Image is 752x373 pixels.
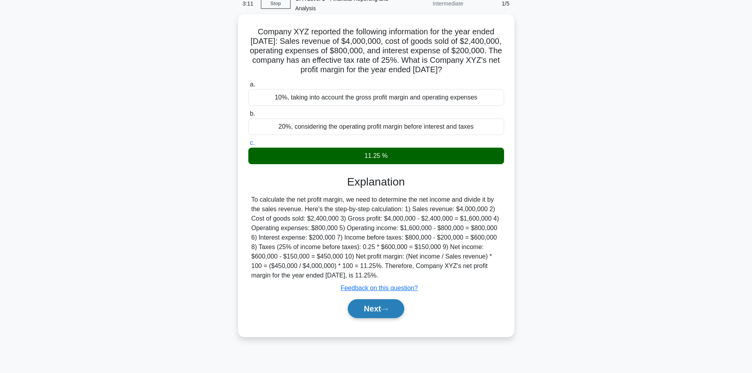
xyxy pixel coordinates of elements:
[251,195,501,280] div: To calculate the net profit margin, we need to determine the net income and divide it by the sale...
[341,285,418,291] a: Feedback on this question?
[248,89,504,106] div: 10%, taking into account the gross profit margin and operating expenses
[250,139,255,146] span: c.
[248,148,504,164] div: 11.25 %
[250,110,255,117] span: b.
[348,299,404,318] button: Next
[248,118,504,135] div: 20%, considering the operating profit margin before interest and taxes
[253,175,499,189] h3: Explanation
[250,81,255,88] span: a.
[248,27,505,75] h5: Company XYZ reported the following information for the year ended [DATE]: Sales revenue of $4,000...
